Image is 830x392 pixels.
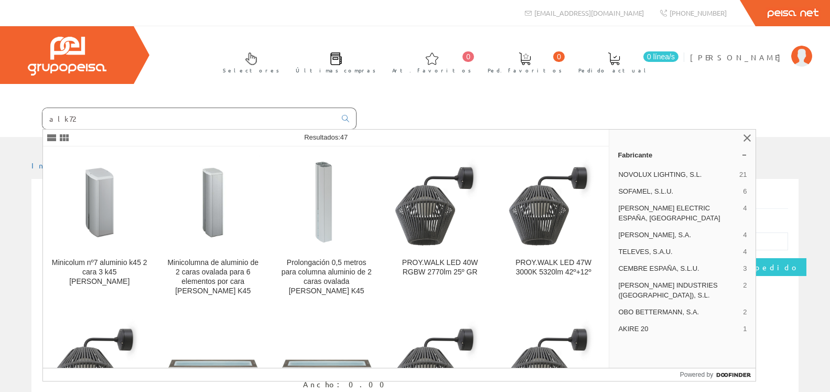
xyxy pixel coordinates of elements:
a: Inicio [31,161,76,170]
span: 4 [743,247,747,257]
a: [PERSON_NAME] [690,44,812,54]
a: PROY.WALK LED 40W RGBW 2770lm 25º GR PROY.WALK LED 40W RGBW 2770lm 25º GR [383,147,496,308]
a: Fabricante [609,146,756,163]
a: Minicolumna de aluminio de 2 caras ovalada para 6 elementos por cara Simon K45 Minicolumna de alu... [156,147,269,308]
span: AKIRE 20 [618,324,739,334]
div: PROY.WALK LED 47W 3000K 5320lm 42º+12º [505,258,601,277]
span: 0 línea/s [643,51,678,62]
span: 2 [743,308,747,317]
span: [PHONE_NUMBER] [670,8,727,17]
div: Ancho: 0.00 [303,379,408,390]
span: Ped. favoritos [488,65,562,76]
div: Prolongación 0,5 metros para columna aluminio de 2 caras ovalada [PERSON_NAME] K45 [278,258,374,296]
a: Powered by [680,368,756,381]
a: Prolongación 0,5 metros para columna aluminio de 2 caras ovalada Simon K45 Prolongación 0,5 metro... [270,147,383,308]
a: Minicolum nº7 aluminio k45 2 cara 3 k45 simon Minicolum nº7 aluminio k45 2 cara 3 k45 [PERSON_NAME] [43,147,156,308]
span: Selectores [223,65,279,76]
input: Buscar ... [42,108,336,129]
span: 21 [739,170,747,179]
img: Grupo Peisa [28,37,106,76]
img: PROY.WALK LED 47W 3000K 5320lm 42º+12º [506,155,601,250]
span: 0 [462,51,474,62]
span: 2 [743,281,747,300]
span: CEMBRE ESPAÑA, S.L.U. [618,264,739,273]
span: Últimas compras [296,65,376,76]
img: Prolongación 0,5 metros para columna aluminio de 2 caras ovalada Simon K45 [306,155,348,250]
span: SOFAMEL, S.L.U. [618,187,739,196]
span: Art. favoritos [392,65,471,76]
div: Minicolum nº7 aluminio k45 2 cara 3 k45 [PERSON_NAME] [51,258,147,287]
img: PROY.WALK LED 40W RGBW 2770lm 25º GR [393,155,487,250]
span: [PERSON_NAME], S.A. [618,230,739,240]
a: PROY.WALK LED 47W 3000K 5320lm 42º+12º PROY.WALK LED 47W 3000K 5320lm 42º+12º [497,147,610,308]
img: Minicolum nº7 aluminio k45 2 cara 3 k45 simon [52,155,147,250]
span: 4 [743,204,747,223]
a: Últimas compras [285,44,381,80]
span: 4 [743,230,747,240]
span: OBO BETTERMANN, S.A. [618,308,739,317]
span: TELEVES, S.A.U. [618,247,739,257]
div: PROY.WALK LED 40W RGBW 2770lm 25º GR [392,258,488,277]
span: 3 [743,264,747,273]
span: [PERSON_NAME] ELECTRIC ESPAÑA, [GEOGRAPHIC_DATA] [618,204,739,223]
span: 6 [743,187,747,196]
div: Minicolumna de aluminio de 2 caras ovalada para 6 elementos por cara [PERSON_NAME] K45 [165,258,261,296]
span: [PERSON_NAME] INDUSTRIES ([GEOGRAPHIC_DATA]), S.L. [618,281,739,300]
span: [EMAIL_ADDRESS][DOMAIN_NAME] [534,8,644,17]
span: 1 [743,324,747,334]
span: Powered by [680,370,713,379]
span: NOVOLUX LIGHTING, S.L. [618,170,735,179]
span: [PERSON_NAME] [690,52,786,62]
span: 47 [340,133,348,141]
span: Pedido actual [578,65,650,76]
img: Minicolumna de aluminio de 2 caras ovalada para 6 elementos por cara Simon K45 [166,155,260,250]
span: Resultados: [304,133,348,141]
span: 0 [553,51,565,62]
a: Selectores [212,44,285,80]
